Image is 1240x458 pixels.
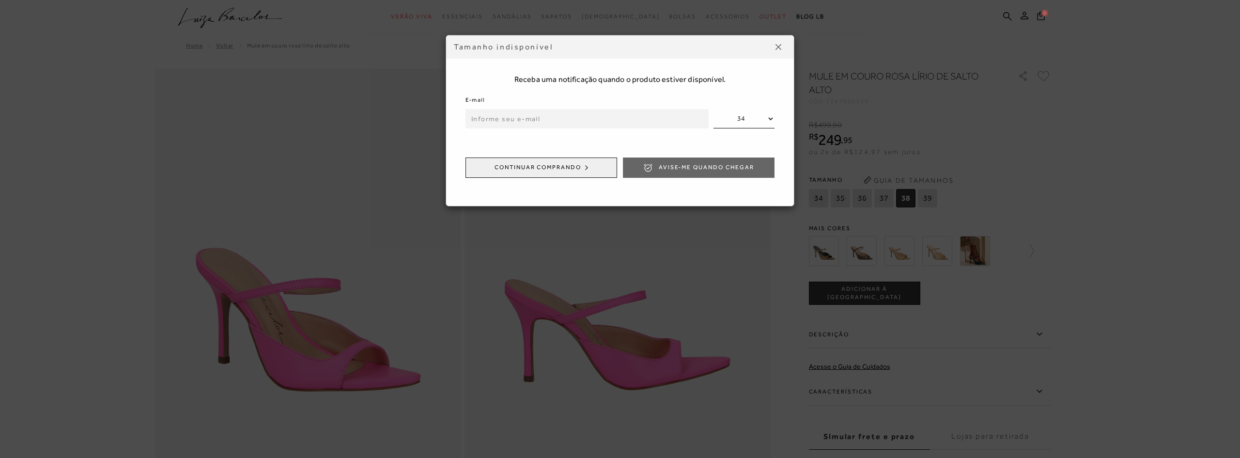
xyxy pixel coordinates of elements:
[465,158,617,178] button: Continuar comprando
[465,74,775,85] span: Receba uma notificação quando o produto estiver disponível.
[775,44,781,50] img: icon-close.png
[623,158,775,178] button: Avise-me quando chegar
[454,42,771,52] div: Tamanho indisponível
[659,163,754,172] span: Avise-me quando chegar
[465,95,485,105] label: E-mail
[465,109,709,128] input: Informe seu e-mail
